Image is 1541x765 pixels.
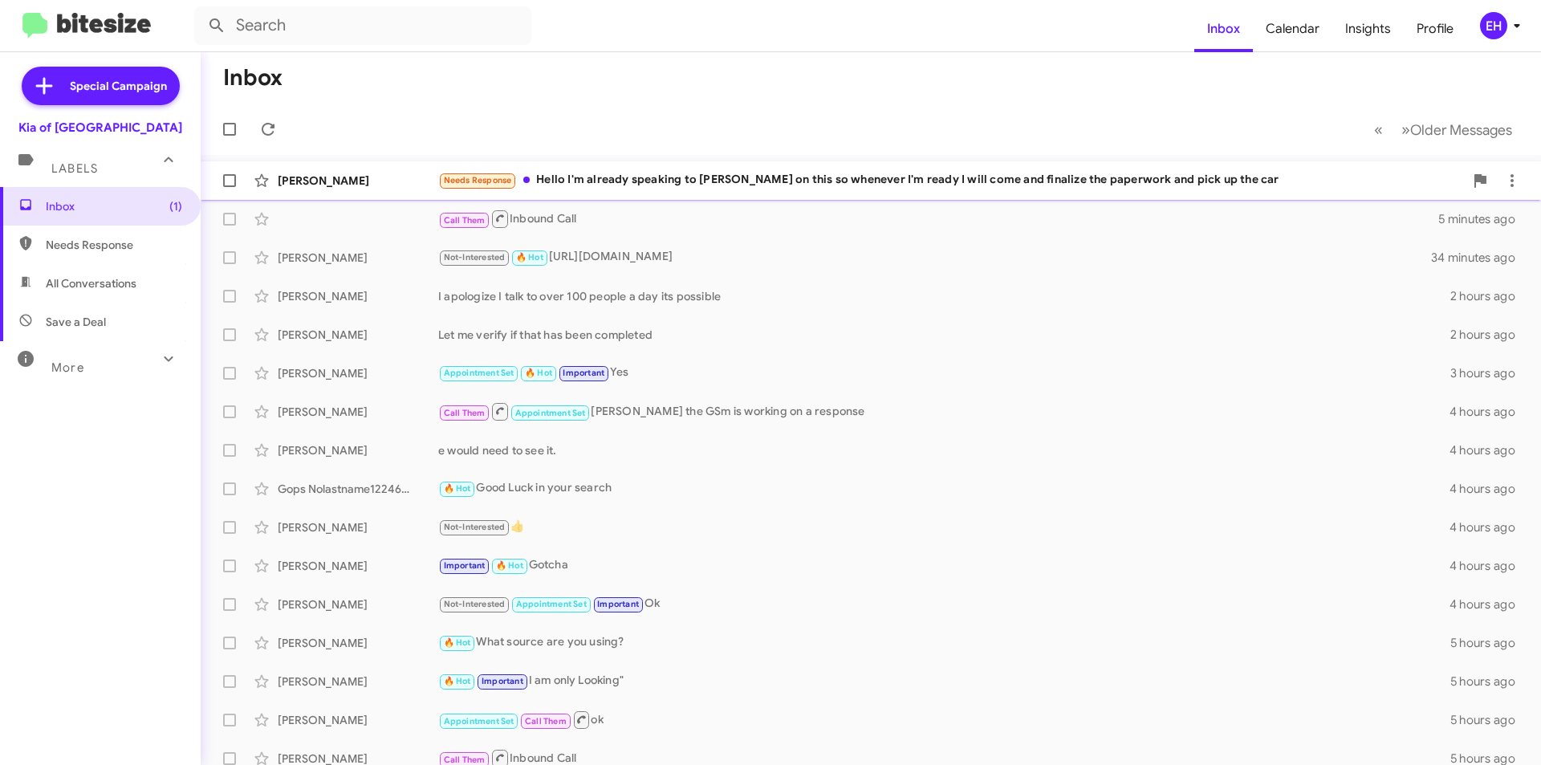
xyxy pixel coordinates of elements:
[1450,596,1528,612] div: 4 hours ago
[1332,6,1404,52] a: Insights
[1450,519,1528,535] div: 4 hours ago
[444,716,514,726] span: Appointment Set
[1450,712,1528,728] div: 5 hours ago
[444,175,512,185] span: Needs Response
[1450,365,1528,381] div: 3 hours ago
[1450,442,1528,458] div: 4 hours ago
[169,198,182,214] span: (1)
[22,67,180,105] a: Special Campaign
[46,275,136,291] span: All Conversations
[438,710,1450,730] div: ok
[278,596,438,612] div: [PERSON_NAME]
[1450,404,1528,420] div: 4 hours ago
[444,599,506,609] span: Not-Interested
[46,314,106,330] span: Save a Deal
[444,755,486,765] span: Call Them
[438,633,1450,652] div: What source are you using?
[278,442,438,458] div: [PERSON_NAME]
[597,599,639,609] span: Important
[278,712,438,728] div: [PERSON_NAME]
[438,595,1450,613] div: Ok
[1450,327,1528,343] div: 2 hours ago
[438,442,1450,458] div: e would need to see it.
[1450,558,1528,574] div: 4 hours ago
[1480,12,1507,39] div: EH
[18,120,182,136] div: Kia of [GEOGRAPHIC_DATA]
[525,368,552,378] span: 🔥 Hot
[438,327,1450,343] div: Let me verify if that has been completed
[563,368,604,378] span: Important
[482,676,523,686] span: Important
[51,360,84,375] span: More
[46,237,182,253] span: Needs Response
[438,288,1450,304] div: I apologize I talk to over 100 people a day its possible
[444,560,486,571] span: Important
[525,716,567,726] span: Call Them
[438,171,1464,189] div: Hello I'm already speaking to [PERSON_NAME] on this so whenever I'm ready I will come and finaliz...
[70,78,167,94] span: Special Campaign
[438,364,1450,382] div: Yes
[51,161,98,176] span: Labels
[1438,211,1528,227] div: 5 minutes ago
[1466,12,1523,39] button: EH
[1450,673,1528,690] div: 5 hours ago
[194,6,531,45] input: Search
[278,173,438,189] div: [PERSON_NAME]
[278,365,438,381] div: [PERSON_NAME]
[438,672,1450,690] div: I am only Looking"
[444,522,506,532] span: Not-Interested
[438,556,1450,575] div: Gotcha
[1253,6,1332,52] a: Calendar
[278,673,438,690] div: [PERSON_NAME]
[1450,635,1528,651] div: 5 hours ago
[1450,288,1528,304] div: 2 hours ago
[438,401,1450,421] div: [PERSON_NAME] the GSm is working on a response
[1401,120,1410,140] span: »
[444,483,471,494] span: 🔥 Hot
[278,327,438,343] div: [PERSON_NAME]
[438,209,1438,229] div: Inbound Call
[1404,6,1466,52] a: Profile
[1374,120,1383,140] span: «
[1432,250,1528,266] div: 34 minutes ago
[444,676,471,686] span: 🔥 Hot
[438,248,1432,267] div: [URL][DOMAIN_NAME]
[516,599,587,609] span: Appointment Set
[278,288,438,304] div: [PERSON_NAME]
[1365,113,1522,146] nav: Page navigation example
[278,481,438,497] div: Gops Nolastname122468786
[444,408,486,418] span: Call Them
[223,65,283,91] h1: Inbox
[515,408,586,418] span: Appointment Set
[1410,121,1512,139] span: Older Messages
[278,250,438,266] div: [PERSON_NAME]
[516,252,543,262] span: 🔥 Hot
[278,404,438,420] div: [PERSON_NAME]
[496,560,523,571] span: 🔥 Hot
[278,558,438,574] div: [PERSON_NAME]
[438,518,1450,536] div: 👍
[278,635,438,651] div: [PERSON_NAME]
[1392,113,1522,146] button: Next
[444,252,506,262] span: Not-Interested
[444,215,486,226] span: Call Them
[438,479,1450,498] div: Good Luck in your search
[444,368,514,378] span: Appointment Set
[1450,481,1528,497] div: 4 hours ago
[278,519,438,535] div: [PERSON_NAME]
[1194,6,1253,52] a: Inbox
[1364,113,1393,146] button: Previous
[444,637,471,648] span: 🔥 Hot
[46,198,182,214] span: Inbox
